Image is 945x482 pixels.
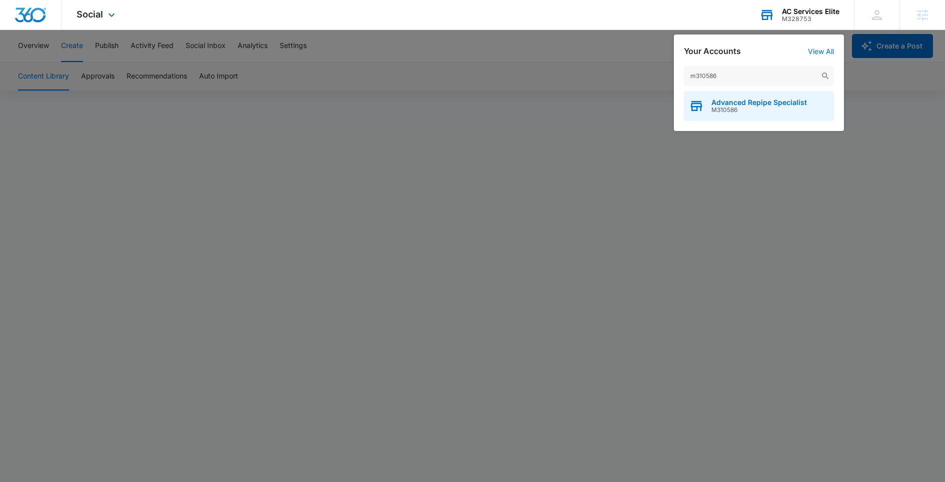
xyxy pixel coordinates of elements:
[684,46,741,56] h2: Your Accounts
[782,15,839,22] div: account id
[711,98,807,106] span: Advanced Repipe Specialist
[77,9,103,19] span: Social
[808,47,834,55] a: View All
[684,66,834,86] input: Search Accounts
[782,7,839,15] div: account name
[711,106,807,113] span: M310586
[684,91,834,121] button: Advanced Repipe SpecialistM310586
